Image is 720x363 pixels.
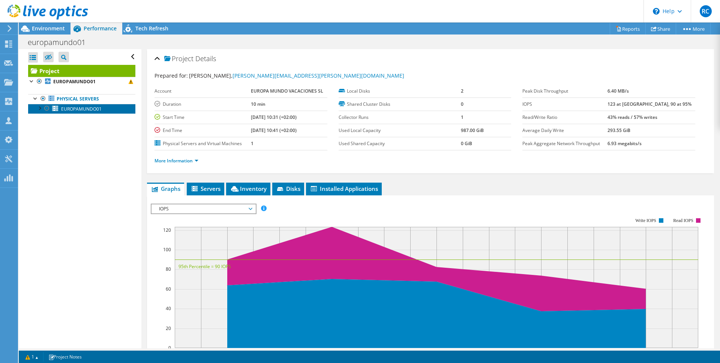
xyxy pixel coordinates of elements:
b: EUROPAMUNDO01 [53,78,96,85]
span: EUROPAMUNDO01 [61,106,102,112]
label: Average Daily Write [522,127,607,134]
span: Installed Applications [310,185,378,192]
span: RC [700,5,712,17]
label: Duration [154,100,251,108]
span: Graphs [151,185,180,192]
span: Performance [84,25,117,32]
label: Peak Aggregate Network Throughput [522,140,607,147]
label: Used Local Capacity [339,127,461,134]
label: Read/Write Ratio [522,114,607,121]
label: Prepared for: [154,72,188,79]
h1: europamundo01 [24,38,97,46]
span: Servers [190,185,220,192]
b: [DATE] 10:41 (+02:00) [251,127,297,133]
a: More [676,23,711,34]
text: 95th Percentile = 90 IOPS [178,263,231,270]
a: Project [28,65,135,77]
b: 10 min [251,101,265,107]
b: 2 [461,88,463,94]
a: Project Notes [43,352,87,361]
b: 293.55 GiB [607,127,630,133]
label: Physical Servers and Virtual Machines [154,140,251,147]
label: Shared Cluster Disks [339,100,461,108]
b: 6.40 MB/s [607,88,629,94]
label: Used Shared Capacity [339,140,461,147]
a: 1 [20,352,43,361]
a: Reports [610,23,646,34]
b: EUROPA MUNDO VACACIONES SL [251,88,323,94]
span: Project [164,55,193,63]
span: Environment [32,25,65,32]
b: 0 GiB [461,140,472,147]
text: 0 [168,345,171,351]
b: 987.00 GiB [461,127,484,133]
text: 40 [166,305,171,312]
text: Write IOPS [635,218,656,223]
b: 43% reads / 57% writes [607,114,657,120]
b: [DATE] 10:31 (+02:00) [251,114,297,120]
a: EUROPAMUNDO01 [28,77,135,87]
label: End Time [154,127,251,134]
svg: \n [653,8,660,15]
label: IOPS [522,100,607,108]
text: 100 [163,246,171,253]
a: Share [645,23,676,34]
span: IOPS [155,204,252,213]
label: Local Disks [339,87,461,95]
span: Disks [276,185,300,192]
b: 1 [251,140,253,147]
a: [PERSON_NAME][EMAIL_ADDRESS][PERSON_NAME][DOMAIN_NAME] [232,72,404,79]
b: 6.93 megabits/s [607,140,642,147]
span: Details [195,54,216,63]
label: Collector Runs [339,114,461,121]
span: [PERSON_NAME], [189,72,404,79]
label: Peak Disk Throughput [522,87,607,95]
text: 60 [166,286,171,292]
b: 0 [461,101,463,107]
span: Tech Refresh [135,25,168,32]
label: Start Time [154,114,251,121]
a: Physical Servers [28,94,135,104]
a: EUROPAMUNDO01 [28,104,135,114]
text: 20 [166,325,171,331]
text: 80 [166,266,171,272]
text: 120 [163,227,171,233]
a: More Information [154,157,198,164]
b: 123 at [GEOGRAPHIC_DATA], 90 at 95% [607,101,691,107]
text: Read IOPS [673,218,694,223]
b: 1 [461,114,463,120]
span: Inventory [230,185,267,192]
label: Account [154,87,251,95]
